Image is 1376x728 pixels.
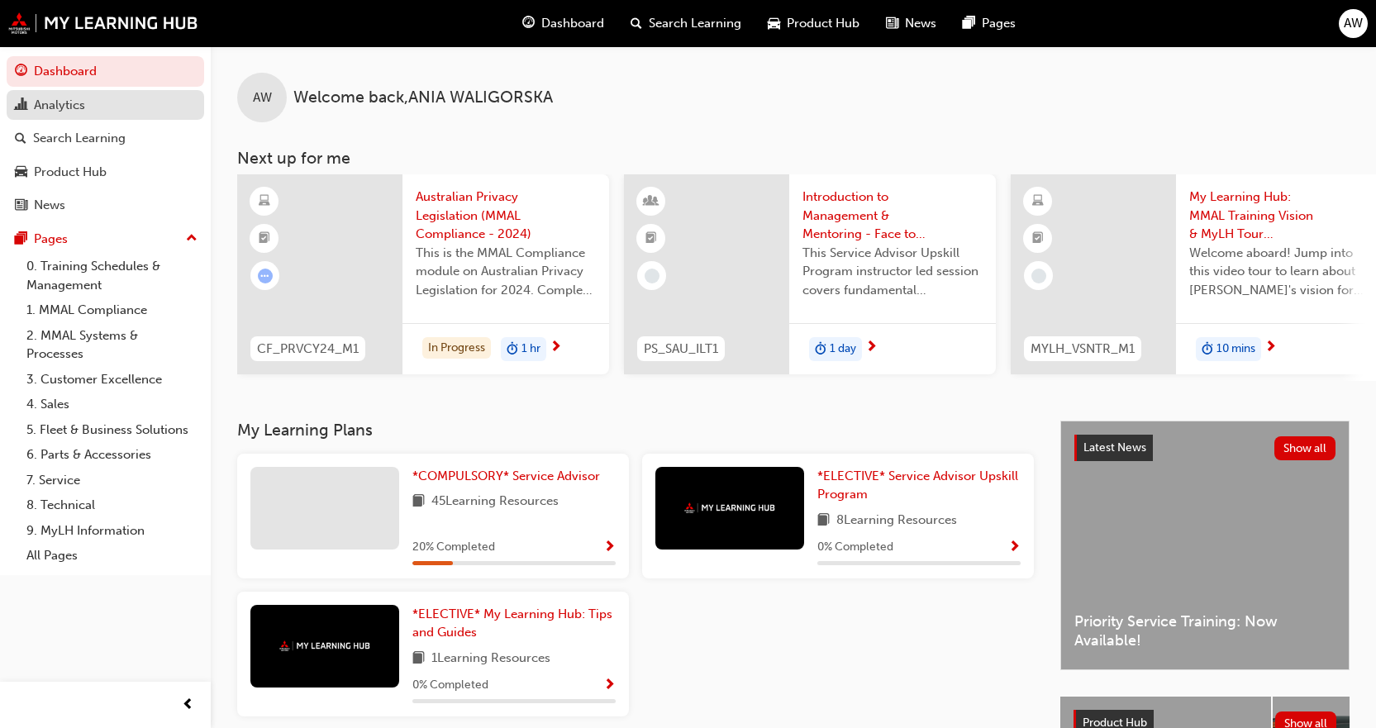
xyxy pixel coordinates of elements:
[7,53,204,224] button: DashboardAnalyticsSearch LearningProduct HubNews
[624,174,996,374] a: PS_SAU_ILT1Introduction to Management & Mentoring - Face to Face Instructor Led Training (Service...
[20,367,204,393] a: 3. Customer Excellence
[258,269,273,283] span: learningRecordVerb_ATTEMPT-icon
[412,649,425,669] span: book-icon
[755,7,873,40] a: car-iconProduct Hub
[412,469,600,483] span: *COMPULSORY* Service Advisor
[1008,540,1021,555] span: Show Progress
[33,129,126,148] div: Search Learning
[20,518,204,544] a: 9. MyLH Information
[20,492,204,518] a: 8. Technical
[293,88,553,107] span: Welcome back , ANIA WALIGORSKA
[982,14,1016,33] span: Pages
[1083,440,1146,454] span: Latest News
[20,297,204,323] a: 1. MMAL Compliance
[645,228,657,250] span: booktick-icon
[1202,339,1213,360] span: duration-icon
[20,543,204,569] a: All Pages
[15,198,27,213] span: news-icon
[416,244,596,300] span: This is the MMAL Compliance module on Australian Privacy Legislation for 2024. Complete this modu...
[617,7,755,40] a: search-iconSearch Learning
[802,244,983,300] span: This Service Advisor Upskill Program instructor led session covers fundamental management styles ...
[541,14,604,33] span: Dashboard
[1074,435,1336,461] a: Latest NewsShow all
[1031,340,1135,359] span: MYLH_VSNTR_M1
[631,13,642,34] span: search-icon
[815,339,826,360] span: duration-icon
[603,675,616,696] button: Show Progress
[7,56,204,87] a: Dashboard
[15,165,27,180] span: car-icon
[15,98,27,113] span: chart-icon
[7,224,204,255] button: Pages
[1216,340,1255,359] span: 10 mins
[20,392,204,417] a: 4. Sales
[20,417,204,443] a: 5. Fleet & Business Solutions
[645,191,657,212] span: learningResourceType_INSTRUCTOR_LED-icon
[768,13,780,34] span: car-icon
[211,149,1376,168] h3: Next up for me
[15,64,27,79] span: guage-icon
[817,469,1018,502] span: *ELECTIVE* Service Advisor Upskill Program
[34,230,68,249] div: Pages
[603,678,616,693] span: Show Progress
[1189,244,1369,300] span: Welcome aboard! Jump into this video tour to learn about [PERSON_NAME]'s vision for your learning...
[8,12,198,34] img: mmal
[412,607,612,640] span: *ELECTIVE* My Learning Hub: Tips and Guides
[15,131,26,146] span: search-icon
[886,13,898,34] span: news-icon
[684,502,775,513] img: mmal
[7,123,204,154] a: Search Learning
[644,340,718,359] span: PS_SAU_ILT1
[521,340,540,359] span: 1 hr
[836,511,957,531] span: 8 Learning Resources
[412,676,488,695] span: 0 % Completed
[237,421,1034,440] h3: My Learning Plans
[259,228,270,250] span: booktick-icon
[603,540,616,555] span: Show Progress
[817,467,1021,504] a: *ELECTIVE* Service Advisor Upskill Program
[522,13,535,34] span: guage-icon
[412,538,495,557] span: 20 % Completed
[1264,340,1277,355] span: next-icon
[1274,436,1336,460] button: Show all
[1031,269,1046,283] span: learningRecordVerb_NONE-icon
[7,157,204,188] a: Product Hub
[1344,14,1363,33] span: AW
[416,188,596,244] span: Australian Privacy Legislation (MMAL Compliance - 2024)
[1032,191,1044,212] span: learningResourceType_ELEARNING-icon
[257,340,359,359] span: CF_PRVCY24_M1
[1060,421,1350,670] a: Latest NewsShow allPriority Service Training: Now Available!
[817,511,830,531] span: book-icon
[279,640,370,651] img: mmal
[182,695,194,716] span: prev-icon
[1008,537,1021,558] button: Show Progress
[34,96,85,115] div: Analytics
[412,467,607,486] a: *COMPULSORY* Service Advisor
[509,7,617,40] a: guage-iconDashboard
[34,163,107,182] div: Product Hub
[1339,9,1368,38] button: AW
[1032,228,1044,250] span: booktick-icon
[20,254,204,297] a: 0. Training Schedules & Management
[603,537,616,558] button: Show Progress
[412,492,425,512] span: book-icon
[787,14,859,33] span: Product Hub
[550,340,562,355] span: next-icon
[1189,188,1369,244] span: My Learning Hub: MMAL Training Vision & MyLH Tour (Elective)
[20,323,204,367] a: 2. MMAL Systems & Processes
[34,196,65,215] div: News
[1074,612,1336,649] span: Priority Service Training: Now Available!
[237,174,609,374] a: CF_PRVCY24_M1Australian Privacy Legislation (MMAL Compliance - 2024)This is the MMAL Compliance m...
[507,339,518,360] span: duration-icon
[817,538,893,557] span: 0 % Completed
[431,492,559,512] span: 45 Learning Resources
[905,14,936,33] span: News
[20,442,204,468] a: 6. Parts & Accessories
[422,337,491,359] div: In Progress
[865,340,878,355] span: next-icon
[7,90,204,121] a: Analytics
[412,605,616,642] a: *ELECTIVE* My Learning Hub: Tips and Guides
[950,7,1029,40] a: pages-iconPages
[649,14,741,33] span: Search Learning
